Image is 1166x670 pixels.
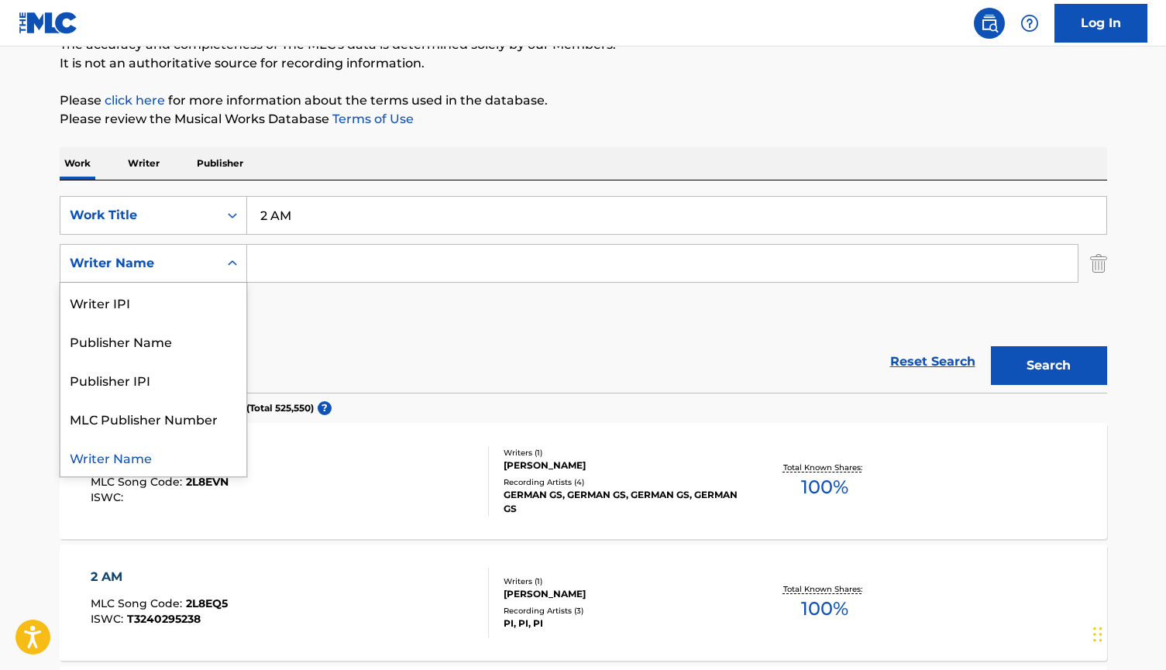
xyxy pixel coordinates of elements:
div: Publisher Name [60,321,246,360]
p: Total Known Shares: [783,583,866,595]
div: Writers ( 1 ) [504,447,738,459]
img: Delete Criterion [1090,244,1107,283]
p: Publisher [192,147,248,180]
div: Publisher IPI [60,360,246,399]
img: MLC Logo [19,12,78,34]
div: Recording Artists ( 3 ) [504,605,738,617]
span: 100 % [801,473,848,501]
a: Reset Search [882,345,983,379]
a: 2 AMMLC Song Code:2L8EQ5ISWC:T3240295238Writers (1)[PERSON_NAME]Recording Artists (3)PI, PI, PITo... [60,545,1107,661]
div: Recording Artists ( 4 ) [504,476,738,488]
span: ISWC : [91,490,127,504]
div: PI, PI, PI [504,617,738,630]
a: Terms of Use [329,112,414,126]
div: Writer IPI [60,283,246,321]
form: Search Form [60,196,1107,393]
span: ? [318,401,332,415]
div: [PERSON_NAME] [504,459,738,472]
div: Writer Name [60,438,246,476]
a: 2 AMMLC Song Code:2L8EVNISWC:Writers (1)[PERSON_NAME]Recording Artists (4)GERMAN GS, GERMAN GS, G... [60,423,1107,539]
span: MLC Song Code : [91,596,186,610]
div: Drag [1093,611,1102,658]
button: Search [991,346,1107,385]
span: T3240295238 [127,612,201,626]
a: Log In [1054,4,1147,43]
p: Please for more information about the terms used in the database. [60,91,1107,110]
p: Total Known Shares: [783,462,866,473]
img: help [1020,14,1039,33]
div: Work Title [70,206,209,225]
p: It is not an authoritative source for recording information. [60,54,1107,73]
a: Public Search [974,8,1005,39]
span: 2L8EVN [186,475,229,489]
div: Writers ( 1 ) [504,576,738,587]
span: MLC Song Code : [91,475,186,489]
div: 2 AM [91,568,228,586]
div: Writer Name [70,254,209,273]
div: [PERSON_NAME] [504,587,738,601]
span: 2L8EQ5 [186,596,228,610]
a: click here [105,93,165,108]
p: Please review the Musical Works Database [60,110,1107,129]
div: Help [1014,8,1045,39]
iframe: Chat Widget [1089,596,1166,670]
p: Work [60,147,95,180]
span: 100 % [801,595,848,623]
div: MLC Publisher Number [60,399,246,438]
p: Writer [123,147,164,180]
div: GERMAN GS, GERMAN GS, GERMAN GS, GERMAN GS [504,488,738,516]
img: search [980,14,999,33]
span: ISWC : [91,612,127,626]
